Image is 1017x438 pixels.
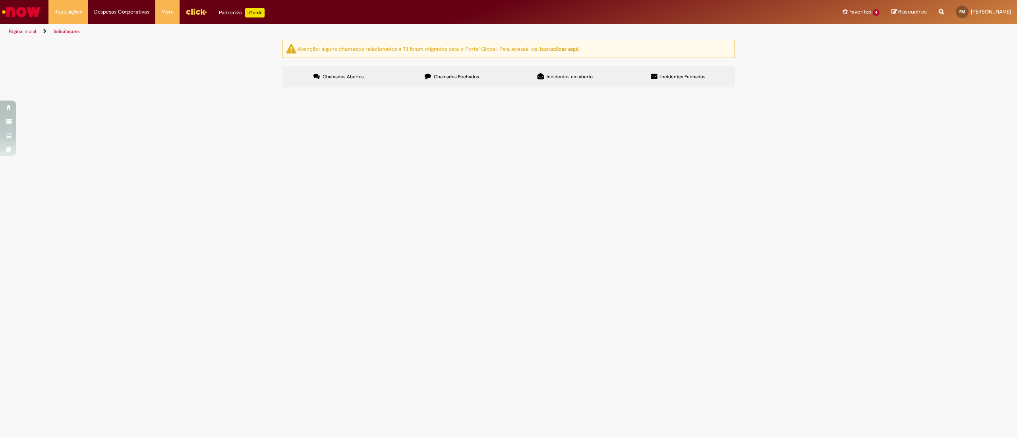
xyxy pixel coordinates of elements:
[186,6,207,17] img: click_logo_yellow_360x200.png
[245,8,265,17] p: +GenAi
[6,24,672,39] ul: Trilhas de página
[94,8,149,16] span: Despesas Corporativas
[161,8,174,16] span: More
[553,45,580,52] a: clicar aqui.
[891,8,927,16] a: Rascunhos
[547,74,593,80] span: Incidentes em aberto
[971,8,1011,15] span: [PERSON_NAME]
[873,9,880,16] span: 4
[9,28,36,35] a: Página inicial
[323,74,364,80] span: Chamados Abertos
[1,4,42,20] img: ServiceNow
[54,8,82,16] span: Requisições
[434,74,479,80] span: Chamados Fechados
[298,45,580,52] ng-bind-html: Atenção: alguns chamados relacionados a T.I foram migrados para o Portal Global. Para acessá-los,...
[959,9,965,14] span: RM
[898,8,927,16] span: Rascunhos
[53,28,80,35] a: Solicitações
[849,8,871,16] span: Favoritos
[660,74,706,80] span: Incidentes Fechados
[219,8,265,17] div: Padroniza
